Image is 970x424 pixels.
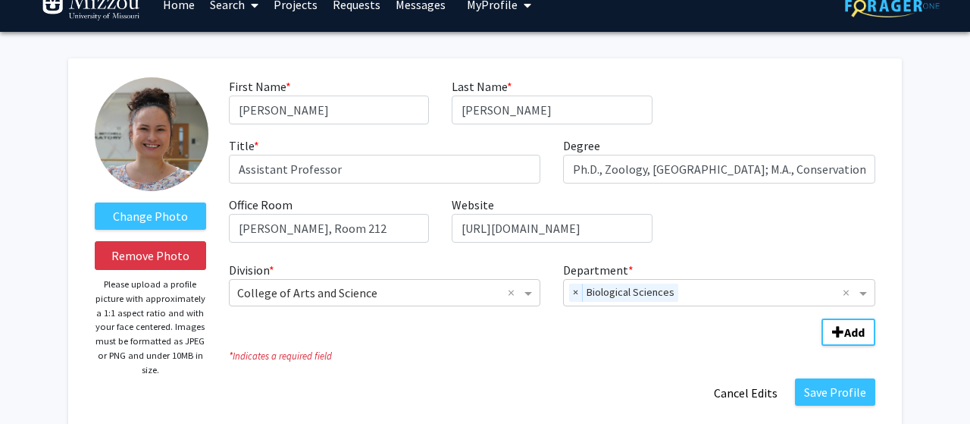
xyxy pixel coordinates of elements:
[704,378,787,407] button: Cancel Edits
[229,196,293,214] label: Office Room
[452,196,494,214] label: Website
[229,279,541,306] ng-select: Division
[229,349,875,363] i: Indicates a required field
[795,378,875,406] button: Save Profile
[569,284,583,302] span: ×
[563,279,875,306] ng-select: Department
[229,77,291,96] label: First Name
[95,241,206,270] button: Remove Photo
[452,77,512,96] label: Last Name
[95,278,206,377] p: Please upload a profile picture with approximately a 1:1 aspect ratio and with your face centered...
[821,319,875,346] button: Add Division/Department
[552,261,887,306] div: Department
[508,284,521,302] span: Clear all
[583,284,678,302] span: Biological Sciences
[844,325,865,340] b: Add
[95,203,206,230] label: ChangeProfile Picture
[563,137,600,155] label: Degree
[217,261,552,306] div: Division
[843,284,856,302] span: Clear all
[11,356,64,413] iframe: Chat
[95,77,208,191] img: Profile Picture
[229,137,259,155] label: Title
